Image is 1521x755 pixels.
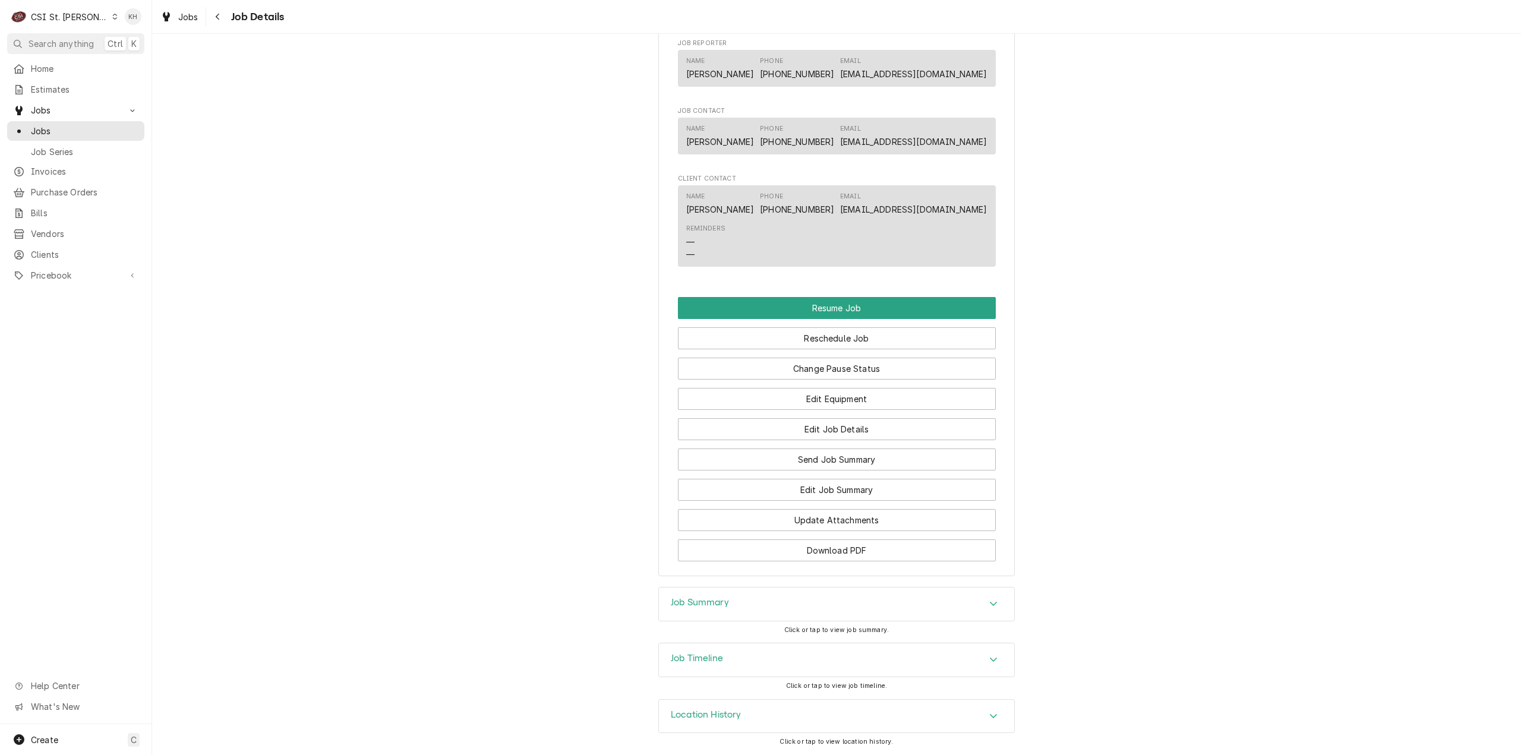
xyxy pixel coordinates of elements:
a: [PHONE_NUMBER] [760,137,834,147]
a: Purchase Orders [7,182,144,202]
span: Vendors [31,228,138,240]
div: Button Group Row [678,410,996,440]
button: Download PDF [678,539,996,561]
div: [PERSON_NAME] [686,68,755,80]
span: K [131,37,137,50]
a: Go to Pricebook [7,266,144,285]
div: Button Group Row [678,440,996,470]
button: Accordion Details Expand Trigger [659,643,1014,677]
span: Help Center [31,680,137,692]
div: Client Contact [678,174,996,272]
div: Job Reporter [678,39,996,92]
a: Vendors [7,224,144,244]
div: Email [840,192,861,201]
a: Jobs [7,121,144,141]
span: Click or tap to view job summary. [784,626,889,634]
div: Phone [760,192,834,216]
div: Job Summary [658,587,1015,621]
div: — [686,236,695,248]
a: Go to Help Center [7,676,144,696]
a: Home [7,59,144,78]
span: Job Contact [678,106,996,116]
span: Clients [31,248,138,261]
div: Name [686,124,705,134]
span: Bills [31,207,138,219]
button: Search anythingCtrlK [7,33,144,54]
h3: Location History [671,709,741,721]
div: Button Group Row [678,319,996,349]
div: CSI St. [PERSON_NAME] [31,11,108,23]
div: Email [840,124,987,148]
div: Button Group [678,297,996,561]
span: Jobs [31,104,121,116]
a: [PHONE_NUMBER] [760,204,834,214]
div: Contact [678,118,996,154]
a: [EMAIL_ADDRESS][DOMAIN_NAME] [840,69,987,79]
a: Bills [7,203,144,223]
div: Name [686,56,705,66]
button: Update Attachments [678,509,996,531]
div: Job Timeline [658,643,1015,677]
div: Button Group Row [678,349,996,380]
span: Create [31,735,58,745]
span: Jobs [31,125,138,137]
div: Reminders [686,224,725,233]
div: Location History [658,699,1015,734]
div: Phone [760,124,783,134]
div: Accordion Header [659,700,1014,733]
span: Click or tap to view job timeline. [786,682,887,690]
div: Phone [760,124,834,148]
div: Button Group Row [678,470,996,501]
div: Job Contact [678,106,996,160]
a: Go to What's New [7,697,144,716]
div: Contact [678,50,996,86]
div: Name [686,124,755,148]
a: [EMAIL_ADDRESS][DOMAIN_NAME] [840,204,987,214]
div: Name [686,56,755,80]
button: Accordion Details Expand Trigger [659,587,1014,621]
span: Home [31,62,138,75]
button: Reschedule Job [678,327,996,349]
a: Jobs [156,7,203,27]
button: Edit Equipment [678,388,996,410]
a: Clients [7,245,144,264]
div: [PERSON_NAME] [686,203,755,216]
div: Name [686,192,755,216]
div: Reminders [686,224,725,260]
span: Estimates [31,83,138,96]
button: Accordion Details Expand Trigger [659,700,1014,733]
button: Send Job Summary [678,448,996,470]
div: Name [686,192,705,201]
div: Email [840,56,861,66]
div: Phone [760,192,783,201]
div: Button Group Row [678,380,996,410]
div: Email [840,56,987,80]
div: C [11,8,27,25]
span: Job Details [228,9,285,25]
span: Client Contact [678,174,996,184]
span: Invoices [31,165,138,178]
div: Job Reporter List [678,50,996,91]
span: Job Reporter [678,39,996,48]
button: Edit Job Details [678,418,996,440]
div: Kelsey Hetlage's Avatar [125,8,141,25]
div: Email [840,192,987,216]
button: Resume Job [678,297,996,319]
div: Job Contact List [678,118,996,159]
div: Contact [678,185,996,267]
div: CSI St. Louis's Avatar [11,8,27,25]
div: KH [125,8,141,25]
div: Phone [760,56,834,80]
div: Accordion Header [659,587,1014,621]
a: Job Series [7,142,144,162]
span: Job Series [31,146,138,158]
span: Search anything [29,37,94,50]
a: [EMAIL_ADDRESS][DOMAIN_NAME] [840,137,987,147]
div: Phone [760,56,783,66]
h3: Job Summary [671,597,729,608]
span: Jobs [178,11,198,23]
span: Purchase Orders [31,186,138,198]
h3: Job Timeline [671,653,723,664]
span: What's New [31,700,137,713]
a: Estimates [7,80,144,99]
